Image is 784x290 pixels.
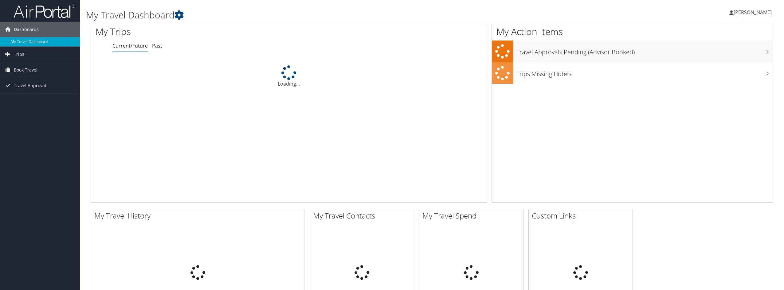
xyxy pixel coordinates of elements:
h2: My Travel Contacts [313,211,414,221]
h1: My Travel Dashboard [86,9,547,21]
h2: My Travel Spend [422,211,523,221]
h3: Travel Approvals Pending (Advisor Booked) [516,45,773,56]
img: airportal-logo.png [14,4,75,18]
div: Loading... [91,65,487,87]
h2: My Travel History [94,211,304,221]
a: Current/Future [112,42,148,49]
h1: My Trips [96,25,317,38]
a: Past [152,42,162,49]
h1: My Action Items [492,25,773,38]
span: Dashboards [14,22,39,37]
span: Book Travel [14,62,37,78]
span: [PERSON_NAME] [734,9,772,16]
a: [PERSON_NAME] [729,3,778,21]
a: Travel Approvals Pending (Advisor Booked) [492,41,773,62]
a: Trips Missing Hotels [492,62,773,84]
span: Trips [14,47,24,62]
h3: Trips Missing Hotels [516,67,773,78]
h2: Custom Links [532,211,633,221]
span: Travel Approval [14,78,46,93]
